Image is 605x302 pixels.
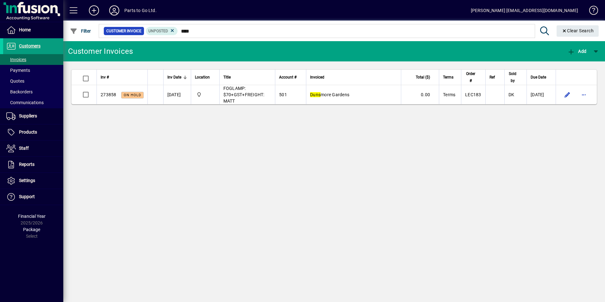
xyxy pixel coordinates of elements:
span: Suppliers [19,113,37,118]
a: Settings [3,173,63,189]
a: Invoices [3,54,63,65]
span: Due Date [531,74,546,81]
span: 273858 [101,92,116,97]
span: FOGLAMP: $70+GST+FREIGHT: MATT [223,86,265,104]
div: Title [223,74,271,81]
a: Staff [3,141,63,156]
div: Due Date [531,74,552,81]
div: Parts to Go Ltd. [124,5,157,16]
button: Edit [562,90,572,100]
a: Home [3,22,63,38]
span: Total ($) [416,74,430,81]
div: Total ($) [405,74,436,81]
span: Staff [19,146,29,151]
div: Customer Invoices [68,46,133,56]
button: More options [579,90,589,100]
span: Payments [6,68,30,73]
a: Support [3,189,63,205]
button: Clear [557,25,599,37]
a: Products [3,124,63,140]
span: Account # [279,74,296,81]
span: Invoiced [310,74,324,81]
span: DAE - Bulk Store [195,91,215,98]
a: Quotes [3,76,63,86]
div: Inv Date [167,74,187,81]
td: 0.00 [401,85,439,104]
span: Location [195,74,210,81]
span: Inv # [101,74,109,81]
em: Duns [310,92,321,97]
span: Ref [490,74,495,81]
button: Filter [68,25,93,37]
span: Add [567,49,586,54]
mat-chip: Customer Invoice Status: Unposted [146,27,178,35]
span: Reports [19,162,34,167]
span: Invoices [6,57,26,62]
span: more Gardens [310,92,349,97]
span: Inv Date [167,74,181,81]
button: Add [566,46,588,57]
div: Order # [465,70,482,84]
span: Products [19,129,37,135]
div: Sold by [508,70,523,84]
span: Communications [6,100,44,105]
span: Settings [19,178,35,183]
span: Customer Invoice [106,28,141,34]
span: Backorders [6,89,33,94]
span: Title [223,74,231,81]
span: On hold [124,93,141,97]
a: Communications [3,97,63,108]
button: Add [84,5,104,16]
a: Payments [3,65,63,76]
span: Package [23,227,40,232]
div: Ref [490,74,501,81]
span: DK [508,92,515,97]
div: Account # [279,74,302,81]
span: Sold by [508,70,517,84]
div: Location [195,74,215,81]
span: 501 [279,92,287,97]
div: [PERSON_NAME] [EMAIL_ADDRESS][DOMAIN_NAME] [471,5,578,16]
div: Inv # [101,74,144,81]
a: Suppliers [3,108,63,124]
span: Terms [443,92,455,97]
td: [DATE] [527,85,556,104]
span: LEC183 [465,92,481,97]
span: Filter [70,28,91,34]
span: Home [19,27,31,32]
span: Terms [443,74,453,81]
span: Support [19,194,35,199]
span: Order # [465,70,476,84]
a: Reports [3,157,63,173]
span: Quotes [6,79,24,84]
td: [DATE] [163,85,191,104]
a: Backorders [3,86,63,97]
a: Knowledge Base [584,1,597,22]
span: Clear Search [562,28,594,33]
span: Financial Year [18,214,46,219]
div: Invoiced [310,74,397,81]
span: Customers [19,43,41,48]
button: Profile [104,5,124,16]
span: Unposted [148,29,168,33]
